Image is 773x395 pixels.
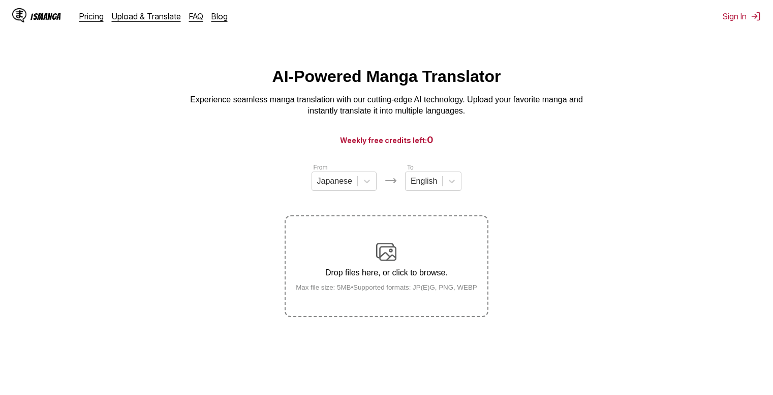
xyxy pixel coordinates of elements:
img: Sign out [751,11,761,21]
img: IsManga Logo [12,8,26,22]
div: IsManga [30,12,61,21]
p: Drop files here, or click to browse. [288,268,485,277]
img: Languages icon [385,175,397,187]
span: 0 [427,134,434,145]
a: Blog [211,11,228,21]
button: Sign In [723,11,761,21]
label: To [407,164,414,171]
h1: AI-Powered Manga Translator [272,67,501,86]
h3: Weekly free credits left: [24,133,749,146]
small: Max file size: 5MB • Supported formats: JP(E)G, PNG, WEBP [288,284,485,291]
a: Pricing [79,11,104,21]
a: FAQ [189,11,203,21]
a: Upload & Translate [112,11,181,21]
p: Experience seamless manga translation with our cutting-edge AI technology. Upload your favorite m... [183,94,590,117]
label: From [314,164,328,171]
a: IsManga LogoIsManga [12,8,79,24]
